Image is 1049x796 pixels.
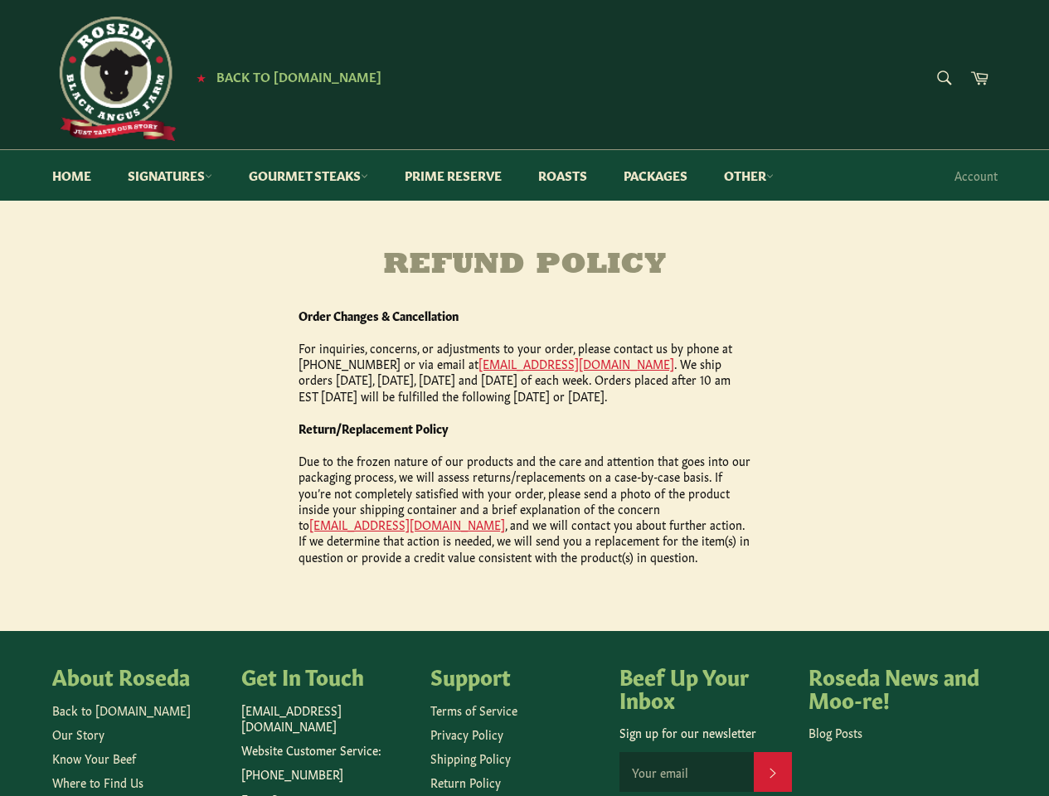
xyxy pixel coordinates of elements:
a: Blog Posts [809,724,862,740]
p: [PHONE_NUMBER] [241,766,414,782]
p: For inquiries, concerns, or adjustments to your order, please contact us by phone at [PHONE_NUMBE... [299,340,750,404]
a: Shipping Policy [430,750,511,766]
p: [EMAIL_ADDRESS][DOMAIN_NAME] [241,702,414,735]
a: Privacy Policy [430,726,503,742]
img: Roseda Beef [52,17,177,141]
a: [EMAIL_ADDRESS][DOMAIN_NAME] [309,516,505,532]
strong: Order Changes & Cancellation [299,307,459,323]
a: [EMAIL_ADDRESS][DOMAIN_NAME] [478,355,674,371]
a: Our Story [52,726,104,742]
h1: Refund policy [299,250,750,283]
p: Due to the frozen nature of our products and the care and attention that goes into our packaging ... [299,453,750,565]
h4: Beef Up Your Inbox [619,664,792,710]
a: Account [946,151,1006,200]
a: Signatures [111,150,229,201]
a: Roasts [522,150,604,201]
strong: Return/Replacement Policy [299,420,449,436]
h4: Support [430,664,603,687]
span: Back to [DOMAIN_NAME] [216,67,381,85]
h4: Get In Touch [241,664,414,687]
a: Other [707,150,790,201]
h4: Roseda News and Moo-re! [809,664,981,710]
a: Packages [607,150,704,201]
a: Terms of Service [430,701,517,718]
input: Your email [619,752,754,792]
p: Sign up for our newsletter [619,725,792,740]
a: ★ Back to [DOMAIN_NAME] [188,70,381,84]
a: Where to Find Us [52,774,143,790]
a: Home [36,150,108,201]
p: Website Customer Service: [241,742,414,758]
a: Gourmet Steaks [232,150,385,201]
span: ★ [197,70,206,84]
a: Return Policy [430,774,501,790]
h4: About Roseda [52,664,225,687]
a: Back to [DOMAIN_NAME] [52,701,191,718]
a: Prime Reserve [388,150,518,201]
a: Know Your Beef [52,750,136,766]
